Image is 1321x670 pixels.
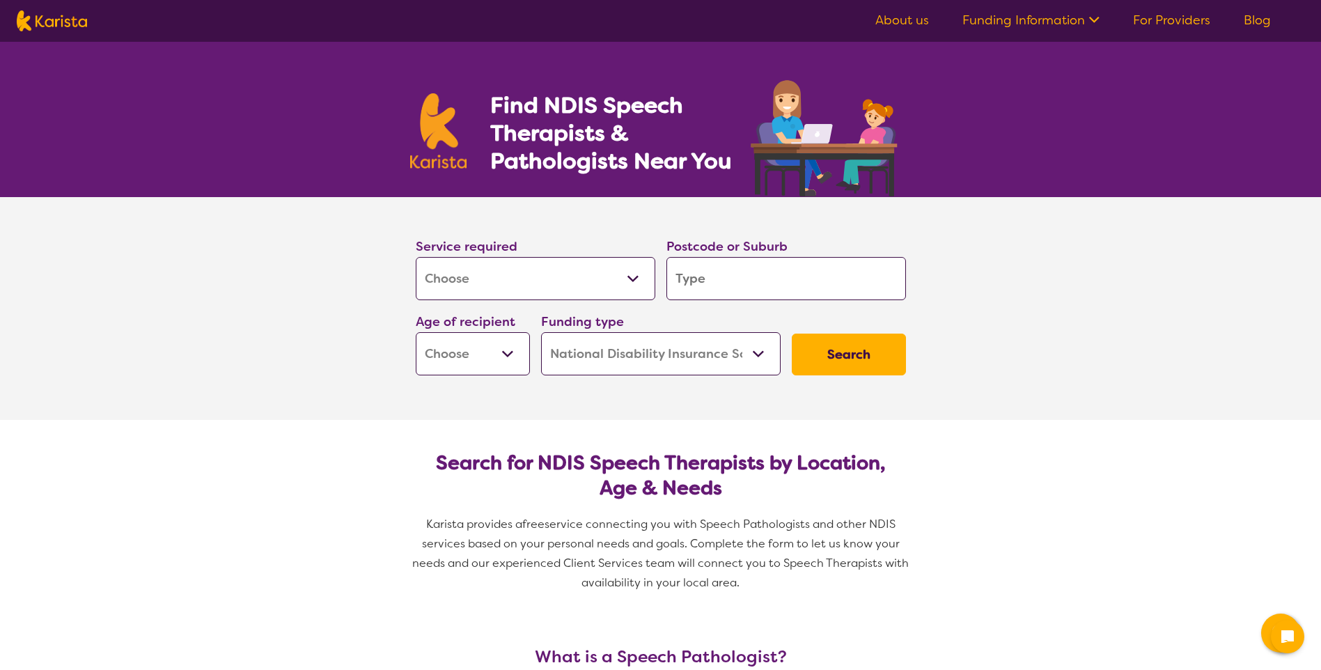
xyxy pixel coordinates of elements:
[666,257,906,300] input: Type
[740,75,912,197] img: speech-therapy
[490,91,748,175] h1: Find NDIS Speech Therapists & Pathologists Near You
[410,93,467,169] img: Karista logo
[17,10,87,31] img: Karista logo
[410,647,912,667] h3: What is a Speech Pathologist?
[666,238,788,255] label: Postcode or Suburb
[1244,12,1271,29] a: Blog
[1133,12,1210,29] a: For Providers
[416,238,517,255] label: Service required
[412,517,912,590] span: service connecting you with Speech Pathologists and other NDIS services based on your personal ne...
[416,313,515,330] label: Age of recipient
[541,313,624,330] label: Funding type
[426,517,522,531] span: Karista provides a
[875,12,929,29] a: About us
[1261,614,1300,653] button: Channel Menu
[792,334,906,375] button: Search
[427,451,895,501] h2: Search for NDIS Speech Therapists by Location, Age & Needs
[522,517,545,531] span: free
[962,12,1100,29] a: Funding Information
